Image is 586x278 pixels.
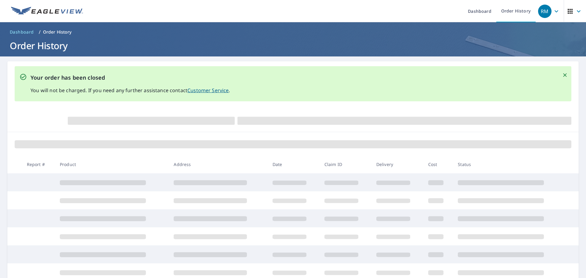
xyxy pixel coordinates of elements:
[22,155,55,173] th: Report #
[31,87,230,94] p: You will not be charged. If you need any further assistance contact .
[7,27,36,37] a: Dashboard
[453,155,567,173] th: Status
[538,5,552,18] div: RM
[43,29,72,35] p: Order History
[10,29,34,35] span: Dashboard
[268,155,320,173] th: Date
[39,28,41,36] li: /
[187,87,229,94] a: Customer Service
[169,155,267,173] th: Address
[31,74,230,82] p: Your order has been closed
[423,155,453,173] th: Cost
[371,155,423,173] th: Delivery
[7,39,579,52] h1: Order History
[55,155,169,173] th: Product
[561,71,569,79] button: Close
[11,7,83,16] img: EV Logo
[7,27,579,37] nav: breadcrumb
[320,155,371,173] th: Claim ID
